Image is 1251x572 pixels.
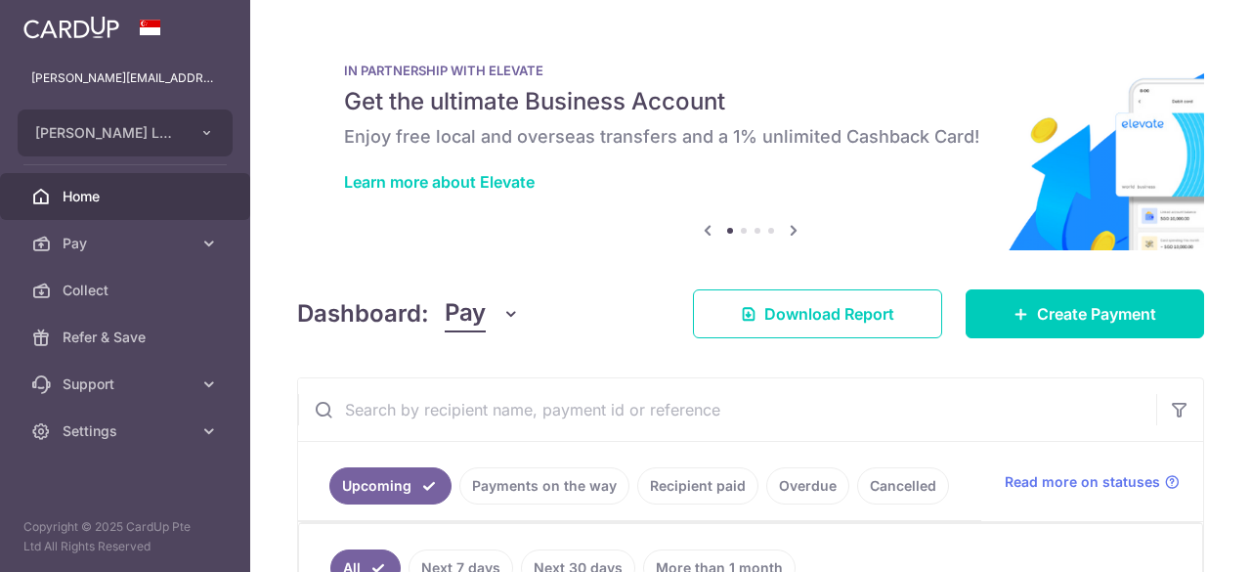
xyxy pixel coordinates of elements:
span: Settings [63,421,192,441]
h4: Dashboard: [297,296,429,331]
a: Cancelled [857,467,949,505]
a: Payments on the way [459,467,629,505]
span: Download Report [764,302,894,326]
img: Renovation banner [297,31,1204,250]
h5: Get the ultimate Business Account [344,86,1157,117]
span: Read more on statuses [1005,472,1160,492]
a: Create Payment [966,289,1204,338]
a: Upcoming [329,467,452,505]
button: [PERSON_NAME] LOGISTICS PRIVATE LIMITED [18,110,233,156]
span: Refer & Save [63,328,192,347]
span: Support [63,374,192,394]
a: Learn more about Elevate [344,172,535,192]
span: Home [63,187,192,206]
img: CardUp [23,16,119,39]
h6: Enjoy free local and overseas transfers and a 1% unlimited Cashback Card! [344,125,1157,149]
span: Pay [63,234,192,253]
a: Read more on statuses [1005,472,1180,492]
p: [PERSON_NAME][EMAIL_ADDRESS][DOMAIN_NAME] [31,68,219,88]
a: Recipient paid [637,467,758,505]
span: Pay [445,295,486,332]
span: Collect [63,281,192,300]
span: [PERSON_NAME] LOGISTICS PRIVATE LIMITED [35,123,180,143]
span: Create Payment [1037,302,1156,326]
button: Pay [445,295,520,332]
input: Search by recipient name, payment id or reference [298,378,1156,441]
a: Overdue [766,467,849,505]
p: IN PARTNERSHIP WITH ELEVATE [344,63,1157,78]
a: Download Report [693,289,942,338]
